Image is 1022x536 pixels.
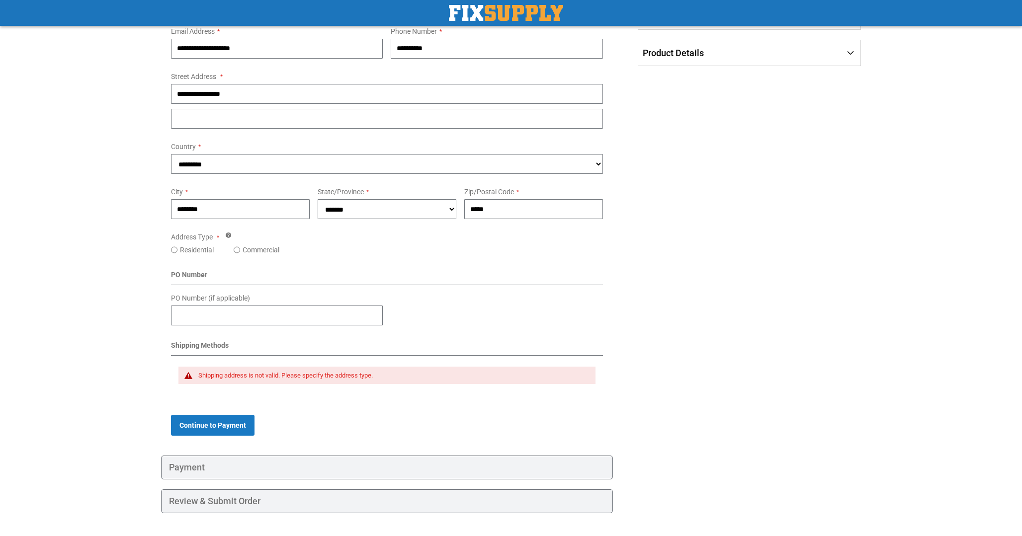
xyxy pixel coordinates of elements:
a: store logo [449,5,563,21]
label: Commercial [243,245,279,255]
div: PO Number [171,270,603,285]
span: City [171,188,183,196]
span: PO Number (if applicable) [171,294,250,302]
img: Fix Industrial Supply [449,5,563,21]
span: State/Province [318,188,364,196]
div: Review & Submit Order [161,489,613,513]
div: Shipping address is not valid. Please specify the address type. [198,372,586,380]
span: Zip/Postal Code [464,188,514,196]
span: Street Address [171,73,216,80]
span: Country [171,143,196,151]
span: Email Address [171,27,215,35]
span: Phone Number [391,27,437,35]
span: Continue to Payment [179,421,246,429]
button: Continue to Payment [171,415,255,436]
span: Address Type [171,233,213,241]
span: Product Details [643,48,704,58]
div: Shipping Methods [171,340,603,356]
div: Payment [161,456,613,479]
label: Residential [180,245,214,255]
